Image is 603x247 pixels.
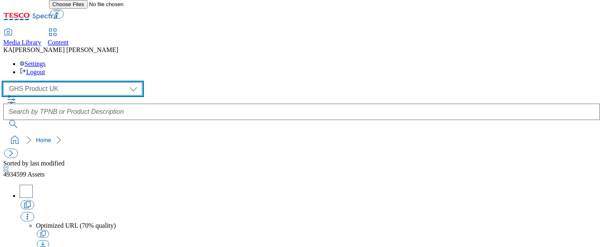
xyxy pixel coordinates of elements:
a: Media Library [3,29,41,46]
a: Home [36,137,51,143]
span: [PERSON_NAME] [PERSON_NAME] [13,46,118,53]
nav: breadcrumb [3,132,600,148]
span: Content [48,39,69,46]
a: Settings [20,60,46,67]
a: Logout [20,68,45,75]
span: KA [3,46,13,53]
span: Assets [3,171,45,178]
span: 4934599 [3,171,27,178]
input: Search by TPNB or Product Description [3,104,600,120]
span: Media Library [3,39,41,46]
a: home [8,134,21,147]
a: Content [48,29,69,46]
span: Optimized URL (70% quality) [36,222,116,229]
span: Sorted by last modified [3,160,65,167]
